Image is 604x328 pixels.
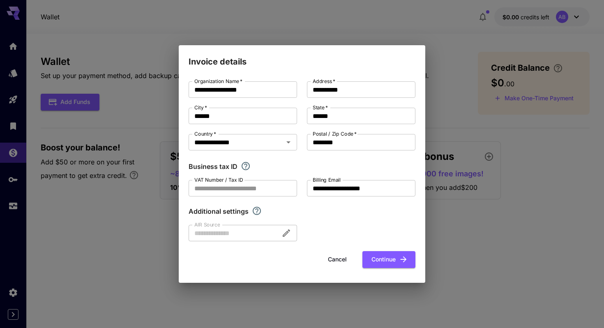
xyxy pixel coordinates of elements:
svg: Explore additional customization settings [252,206,262,216]
p: Additional settings [189,206,249,216]
button: Continue [362,251,415,268]
svg: If you are a business tax registrant, please enter your business tax ID here. [241,161,251,171]
label: VAT Number / Tax ID [194,176,243,183]
label: Billing Email [313,176,341,183]
label: City [194,104,207,111]
h2: Invoice details [179,45,425,68]
label: State [313,104,328,111]
label: Postal / Zip Code [313,130,357,137]
label: Country [194,130,216,137]
p: Business tax ID [189,162,237,171]
label: Organization Name [194,78,242,85]
label: AIR Source [194,221,220,228]
button: Open [283,136,294,148]
button: Cancel [319,251,356,268]
label: Address [313,78,335,85]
